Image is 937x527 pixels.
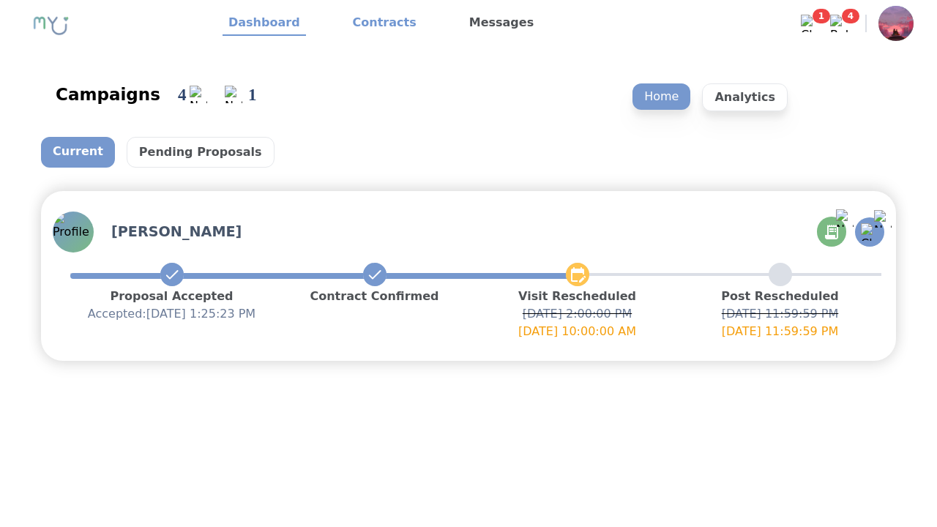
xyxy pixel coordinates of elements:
[70,288,273,305] p: Proposal Accepted
[476,305,679,323] p: [DATE] 2:00:00 PM
[111,222,242,242] h3: [PERSON_NAME]
[813,9,830,23] span: 1
[223,11,306,36] a: Dashboard
[347,11,422,36] a: Contracts
[874,210,892,228] img: Notification
[476,323,679,340] p: [DATE] 10:00:00 AM
[801,15,818,32] img: Chat
[842,9,859,23] span: 4
[190,86,207,103] img: Notification
[53,212,94,253] img: Profile
[273,288,476,305] p: Contract Confirmed
[41,137,115,168] p: Current
[463,11,540,36] a: Messages
[476,288,679,305] p: Visit Rescheduled
[248,82,260,108] div: 1
[836,209,854,227] img: Notification
[70,305,273,323] p: Accepted: [DATE] 1:25:23 PM
[679,323,881,340] p: [DATE] 11:59:59 PM
[127,137,275,168] p: Pending Proposals
[830,15,848,32] img: Bell
[632,83,690,110] p: Home
[679,288,881,305] p: Post Rescheduled
[702,83,788,111] p: Analytics
[178,82,190,108] div: 4
[56,83,160,106] div: Campaigns
[861,223,878,241] img: Chat
[878,6,914,41] img: Profile
[679,305,881,323] p: [DATE] 11:59:59 PM
[225,86,242,103] img: Notification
